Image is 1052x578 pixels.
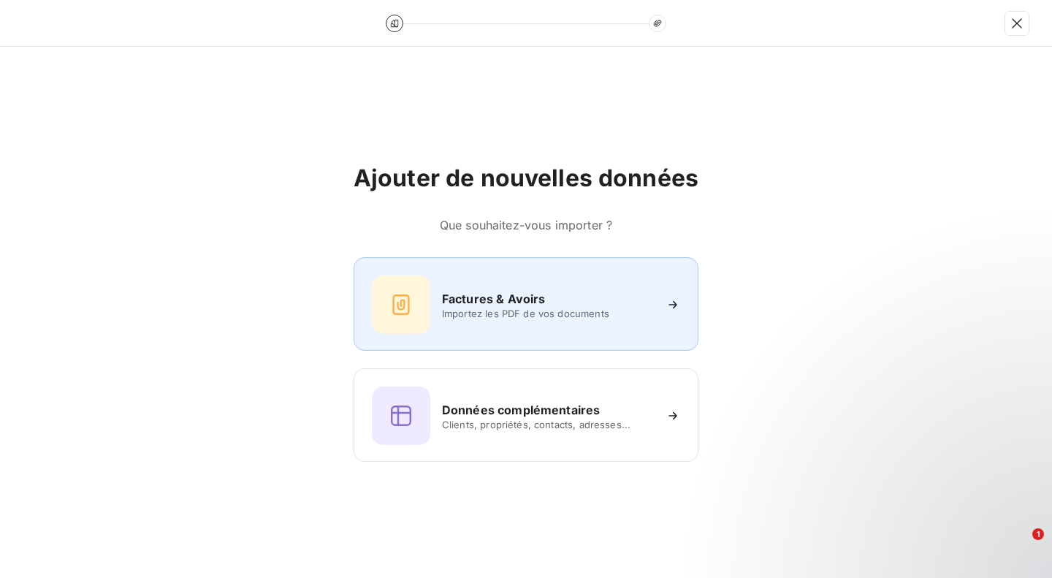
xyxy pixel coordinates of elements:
[442,419,654,430] span: Clients, propriétés, contacts, adresses...
[760,436,1052,539] iframe: Intercom notifications message
[442,308,654,319] span: Importez les PDF de vos documents
[1002,528,1037,563] iframe: Intercom live chat
[442,290,546,308] h6: Factures & Avoirs
[1032,528,1044,540] span: 1
[442,401,600,419] h6: Données complémentaires
[354,164,698,193] h2: Ajouter de nouvelles données
[354,216,698,234] h6: Que souhaitez-vous importer ?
